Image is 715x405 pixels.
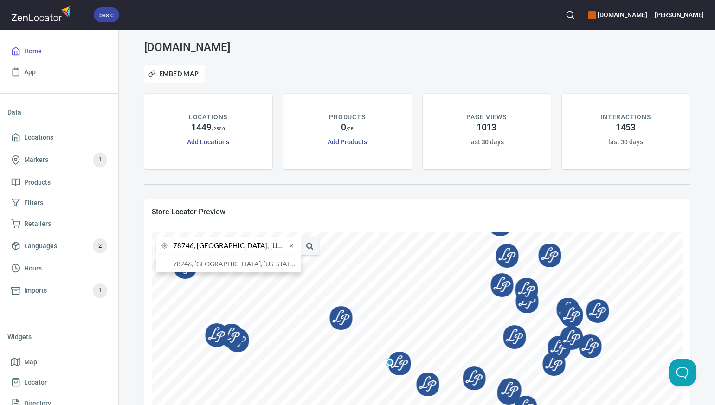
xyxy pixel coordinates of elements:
span: 2 [93,241,107,251]
h6: [DOMAIN_NAME] [588,10,647,20]
span: App [24,66,36,78]
span: basic [94,10,119,20]
a: App [7,62,111,83]
a: Add Locations [187,138,229,146]
a: Imports1 [7,279,111,303]
a: Locator [7,372,111,393]
a: Home [7,41,111,62]
p: PAGE VIEWS [466,112,507,122]
span: Locations [24,132,53,143]
h4: 0 [341,122,346,133]
span: Languages [24,240,57,252]
iframe: Help Scout Beacon - Open [669,359,696,386]
h6: last 30 days [469,137,504,147]
span: Products [24,177,51,188]
span: Map [24,356,37,368]
a: Products [7,172,111,193]
img: zenlocator [11,4,73,24]
h4: 1453 [616,122,636,133]
a: Hours [7,258,111,279]
h6: last 30 days [608,137,643,147]
a: Markers1 [7,148,111,172]
h4: 1449 [191,122,212,133]
a: Retailers [7,213,111,234]
p: / 25 [346,125,354,132]
h6: [PERSON_NAME] [655,10,704,20]
span: 1 [93,154,107,165]
button: color-CE600E [588,11,596,19]
span: Filters [24,197,43,209]
li: Data [7,101,111,123]
a: Map [7,352,111,373]
p: LOCATIONS [189,112,227,122]
input: city or postal code [173,237,286,255]
p: INTERACTIONS [600,112,651,122]
span: Markers [24,154,48,166]
span: Retailers [24,218,51,230]
button: Embed Map [144,65,205,83]
li: Widgets [7,326,111,348]
li: 78746, Austin, Texas, United States [156,255,301,272]
div: basic [94,7,119,22]
span: Store Locator Preview [152,207,683,217]
h4: 1013 [477,122,497,133]
h3: [DOMAIN_NAME] [144,41,319,54]
span: Embed Map [150,68,199,79]
div: Manage your apps [588,5,647,25]
a: Locations [7,127,111,148]
button: [PERSON_NAME] [655,5,704,25]
a: Filters [7,193,111,213]
p: / 2500 [212,125,225,132]
span: Hours [24,263,42,274]
a: Add Products [328,138,367,146]
p: PRODUCTS [329,112,366,122]
span: Imports [24,285,47,296]
span: 1 [93,285,107,296]
span: Locator [24,377,47,388]
span: Home [24,45,42,57]
a: Languages2 [7,234,111,258]
button: Search [560,5,580,25]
